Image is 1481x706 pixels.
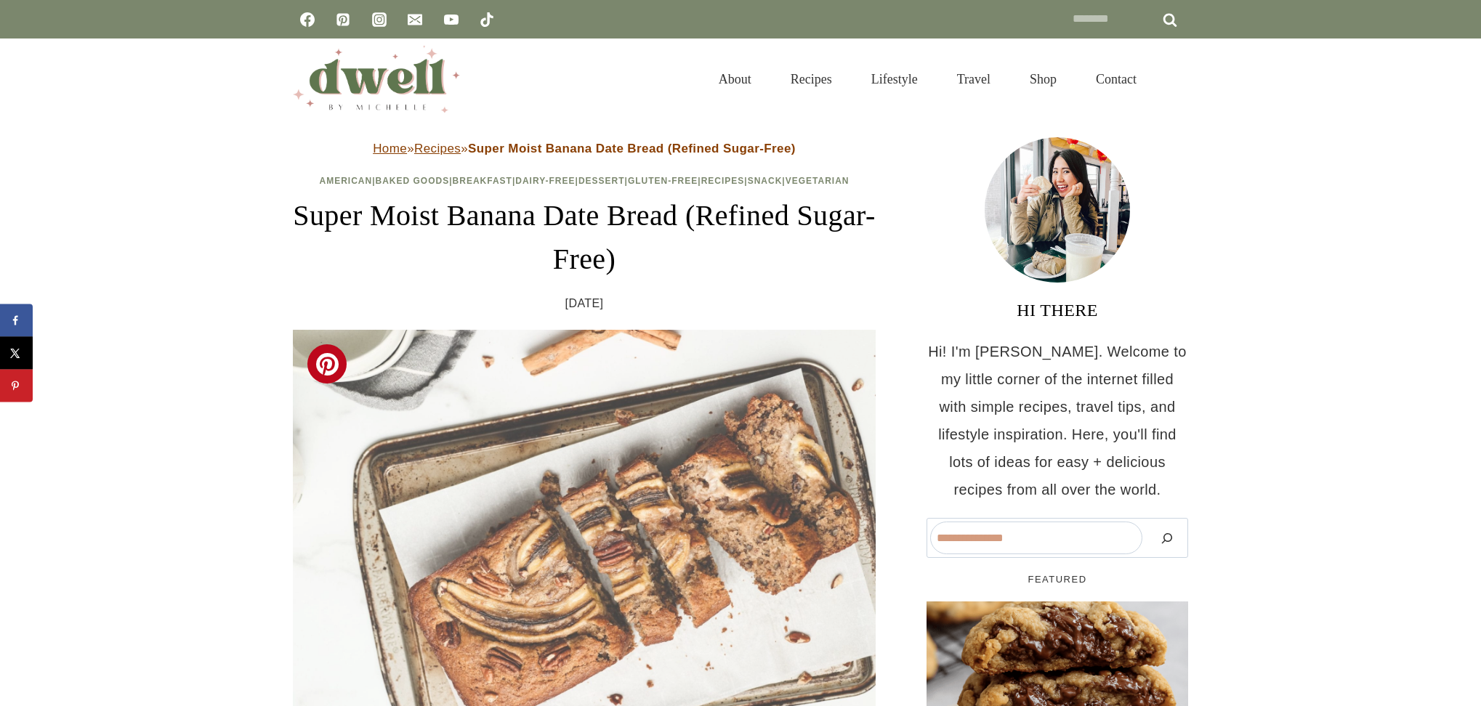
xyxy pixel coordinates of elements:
[628,176,698,186] a: Gluten-Free
[376,176,450,186] a: Baked Goods
[373,142,407,155] a: Home
[414,142,461,155] a: Recipes
[365,5,394,34] a: Instagram
[1076,54,1156,105] a: Contact
[1010,54,1076,105] a: Shop
[699,54,1156,105] nav: Primary Navigation
[771,54,852,105] a: Recipes
[437,5,466,34] a: YouTube
[748,176,783,186] a: Snack
[578,176,625,186] a: Dessert
[400,5,429,34] a: Email
[472,5,501,34] a: TikTok
[468,142,796,155] strong: Super Moist Banana Date Bread (Refined Sugar-Free)
[927,297,1188,323] h3: HI THERE
[453,176,512,186] a: Breakfast
[852,54,937,105] a: Lifestyle
[320,176,373,186] a: American
[293,5,322,34] a: Facebook
[927,572,1188,587] h5: FEATURED
[328,5,358,34] a: Pinterest
[699,54,771,105] a: About
[515,176,575,186] a: Dairy-Free
[293,46,460,113] img: DWELL by michelle
[701,176,745,186] a: Recipes
[786,176,850,186] a: Vegetarian
[937,54,1010,105] a: Travel
[1150,522,1185,554] button: Search
[927,338,1188,503] p: Hi! I'm [PERSON_NAME]. Welcome to my little corner of the internet filled with simple recipes, tr...
[565,293,604,315] time: [DATE]
[373,142,796,155] span: » »
[1163,67,1188,92] button: View Search Form
[320,176,850,186] span: | | | | | | | |
[293,194,876,281] h1: Super Moist Banana Date Bread (Refined Sugar-Free)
